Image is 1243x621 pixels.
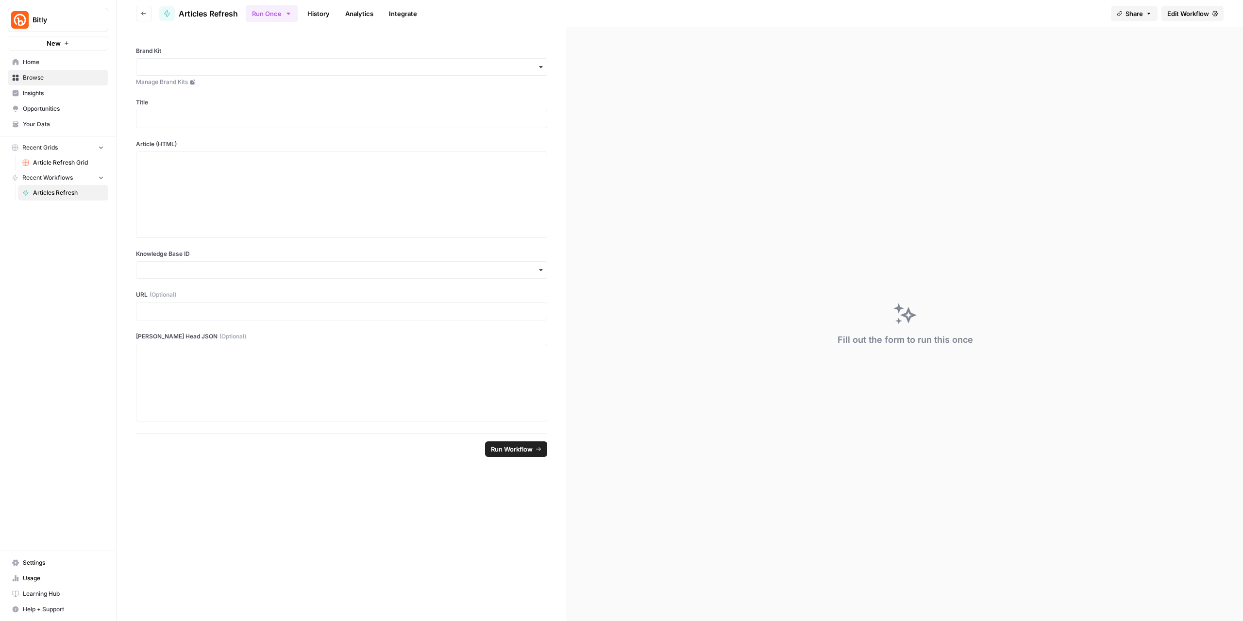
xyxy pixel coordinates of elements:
button: Share [1111,6,1158,21]
span: Recent Workflows [22,173,73,182]
span: Articles Refresh [33,188,104,197]
button: Recent Workflows [8,170,108,185]
span: Home [23,58,104,67]
span: (Optional) [219,332,246,341]
button: Workspace: Bitly [8,8,108,32]
span: Recent Grids [22,143,58,152]
span: Usage [23,574,104,583]
label: URL [136,290,547,299]
a: Browse [8,70,108,85]
span: Edit Workflow [1167,9,1209,18]
span: Help + Support [23,605,104,614]
label: Title [136,98,547,107]
a: Insights [8,85,108,101]
label: [PERSON_NAME] Head JSON [136,332,547,341]
button: New [8,36,108,50]
span: Share [1125,9,1143,18]
span: Learning Hub [23,589,104,598]
a: Articles Refresh [18,185,108,201]
a: Opportunities [8,101,108,117]
span: Run Workflow [491,444,533,454]
label: Article (HTML) [136,140,547,149]
span: Bitly [33,15,91,25]
button: Run Workflow [485,441,547,457]
label: Knowledge Base ID [136,250,547,258]
span: Your Data [23,120,104,129]
span: (Optional) [150,290,176,299]
label: Brand Kit [136,47,547,55]
a: Your Data [8,117,108,132]
span: Insights [23,89,104,98]
button: Help + Support [8,602,108,617]
div: Fill out the form to run this once [838,333,973,347]
a: Learning Hub [8,586,108,602]
a: Integrate [383,6,423,21]
a: Home [8,54,108,70]
span: New [47,38,61,48]
span: Browse [23,73,104,82]
a: Article Refresh Grid [18,155,108,170]
a: Edit Workflow [1161,6,1224,21]
a: Settings [8,555,108,571]
span: Article Refresh Grid [33,158,104,167]
button: Run Once [246,5,298,22]
span: Articles Refresh [179,8,238,19]
img: Bitly Logo [11,11,29,29]
button: Recent Grids [8,140,108,155]
a: History [302,6,336,21]
span: Opportunities [23,104,104,113]
span: Settings [23,558,104,567]
a: Usage [8,571,108,586]
a: Articles Refresh [159,6,238,21]
a: Manage Brand Kits [136,78,547,86]
a: Analytics [339,6,379,21]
